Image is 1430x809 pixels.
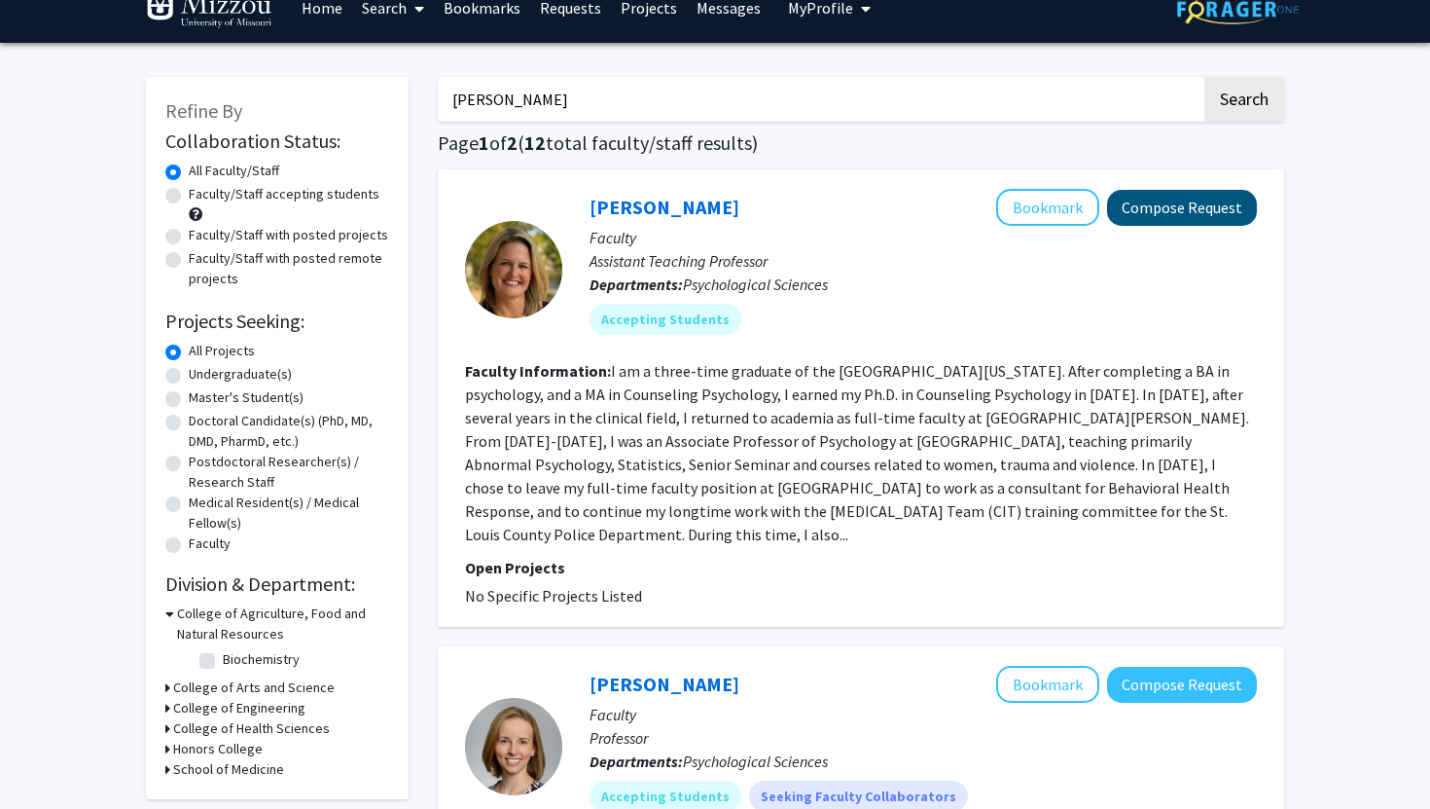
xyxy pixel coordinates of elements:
[189,161,279,181] label: All Faculty/Staff
[165,129,389,153] h2: Collaboration Status:
[177,604,389,644] h3: College of Agriculture, Food and Natural Resources
[683,275,828,294] span: Psychological Sciences
[524,130,546,155] span: 12
[465,361,1249,544] fg-read-more: I am a three-time graduate of the [GEOGRAPHIC_DATA][US_STATE]. After completing a BA in psycholog...
[165,310,389,333] h2: Projects Seeking:
[189,248,389,289] label: Faculty/Staff with posted remote projects
[173,759,284,780] h3: School of Medicine
[996,666,1099,703] button: Add Ashley Groh to Bookmarks
[590,226,1257,249] p: Faculty
[173,698,305,718] h3: College of Engineering
[465,586,642,606] span: No Specific Projects Listed
[465,556,1257,579] p: Open Projects
[173,678,335,698] h3: College of Arts and Science
[590,304,741,335] mat-chip: Accepting Students
[189,493,389,533] label: Medical Resident(s) / Medical Fellow(s)
[1107,190,1257,226] button: Compose Request to Carrie Ellis-Kalton
[165,98,242,123] span: Refine By
[189,364,292,385] label: Undergraduate(s)
[223,649,300,670] label: Biochemistry
[189,387,304,408] label: Master's Student(s)
[590,726,1257,750] p: Professor
[996,189,1099,226] button: Add Carrie Ellis-Kalton to Bookmarks
[1107,667,1257,703] button: Compose Request to Ashley Groh
[165,572,389,596] h2: Division & Department:
[189,341,255,361] label: All Projects
[438,77,1201,122] input: Search Keywords
[189,225,388,245] label: Faculty/Staff with posted projects
[507,130,518,155] span: 2
[683,752,828,771] span: Psychological Sciences
[1204,77,1284,122] button: Search
[590,752,683,771] b: Departments:
[590,249,1257,273] p: Assistant Teaching Professor
[173,739,263,759] h3: Honors College
[189,452,389,493] label: Postdoctoral Researcher(s) / Research Staff
[479,130,489,155] span: 1
[189,184,379,204] label: Faculty/Staff accepting students
[590,275,683,294] b: Departments:
[189,533,231,554] label: Faculty
[590,703,1257,726] p: Faculty
[590,195,739,219] a: [PERSON_NAME]
[15,721,83,794] iframe: Chat
[173,718,330,739] h3: College of Health Sciences
[189,411,389,452] label: Doctoral Candidate(s) (PhD, MD, DMD, PharmD, etc.)
[465,361,611,381] b: Faculty Information:
[438,131,1284,155] h1: Page of ( total faculty/staff results)
[590,672,739,696] a: [PERSON_NAME]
